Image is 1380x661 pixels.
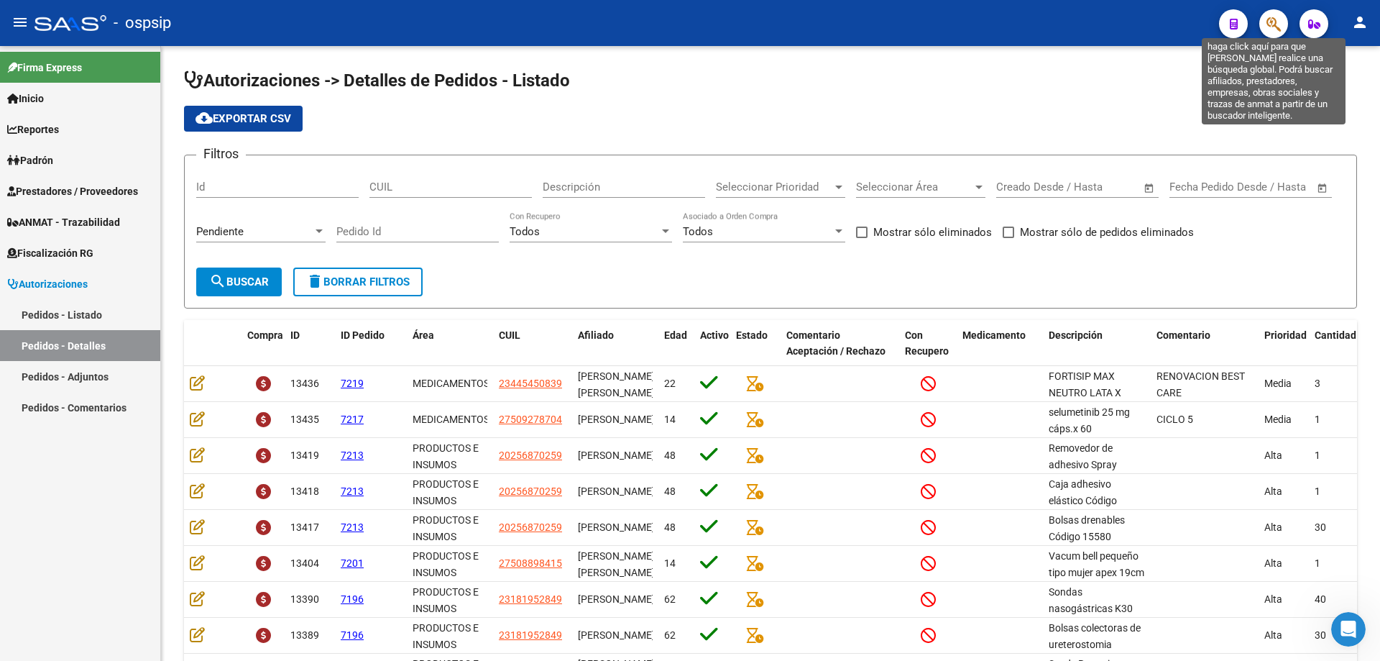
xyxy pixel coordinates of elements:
datatable-header-cell: Cantidad [1309,320,1366,368]
span: 23181952849 [499,629,562,641]
span: Afiliado [578,329,614,341]
span: RENOVACION BEST CARE [1156,370,1245,398]
span: Comentario Aceptación / Rechazo [786,329,885,357]
span: Fiscalización RG [7,245,93,261]
span: 48 [664,486,676,497]
span: 1 [1315,557,1320,569]
span: 23445450839 [499,378,562,389]
span: 30 [1315,521,1326,533]
span: 1 [1315,450,1320,461]
span: MEDICAMENTOS [413,378,489,389]
span: [PERSON_NAME] [PERSON_NAME] [578,370,655,398]
input: Fecha fin [1067,181,1137,193]
span: MEDICAMENTOS [413,414,489,425]
span: 13436 [290,378,319,389]
datatable-header-cell: Afiliado [572,320,658,368]
span: Sondas nasogástricas K30 [1049,586,1133,614]
span: Cantidad [1315,329,1356,341]
span: Prioridad [1264,329,1307,341]
datatable-header-cell: Descripción [1043,320,1151,368]
span: 27509278704 [499,414,562,425]
datatable-header-cell: Comentario [1151,320,1259,368]
span: 27508898415 [499,557,562,569]
span: ID Pedido [341,329,385,341]
span: [PERSON_NAME] [578,521,655,533]
span: 7217 [341,414,364,425]
span: 7196 [341,629,364,641]
input: Fecha inicio [996,181,1054,193]
span: CUIL [499,329,520,341]
span: Padrón [7,152,53,168]
span: 13389 [290,629,319,641]
input: Fecha fin [1241,181,1310,193]
span: 7196 [341,593,364,605]
datatable-header-cell: ID [285,320,335,368]
h3: Filtros [196,144,246,164]
span: PRODUCTOS E INSUMOS MEDICOS [413,550,479,595]
span: Todos [683,225,713,238]
div: Alta [1264,591,1303,608]
span: Autorizaciones -> Detalles de Pedidos - Listado [184,70,570,91]
mat-icon: delete [306,273,323,290]
span: Edad [664,329,687,341]
span: PRODUCTOS E INSUMOS MEDICOS [413,478,479,523]
div: Alta [1264,519,1303,536]
span: ANMAT - Trazabilidad [7,214,120,230]
span: 1 [1315,486,1320,497]
span: 13435 [290,414,319,425]
span: 30 [1315,629,1326,641]
span: [PERSON_NAME] [578,450,655,461]
span: 14 [664,557,676,569]
span: Bolsas drenables Código 15580 [1049,514,1125,542]
datatable-header-cell: Con Recupero [899,320,957,368]
span: 13390 [290,593,319,605]
span: 20256870259 [499,450,562,461]
mat-icon: search [209,273,226,290]
span: Removedor de adhesivo Spray Código 120105 [1049,442,1117,487]
span: 7201 [341,557,364,569]
span: [PERSON_NAME] [578,486,655,497]
span: 40 [1315,593,1326,605]
span: 3 [1315,378,1320,389]
div: Alta [1264,483,1303,500]
div: Media [1264,375,1303,392]
mat-icon: person [1351,14,1368,31]
span: Reportes [7,122,59,137]
datatable-header-cell: Estado [730,320,781,368]
iframe: Intercom live chat [1331,612,1366,647]
span: [PERSON_NAME] [PERSON_NAME] [578,550,655,578]
span: 7213 [341,521,364,533]
button: Open calendar [1315,180,1331,196]
span: Inicio [7,91,44,106]
span: 13419 [290,450,319,461]
button: Exportar CSV [184,106,303,132]
span: Prestadores / Proveedores [7,183,138,199]
datatable-header-cell: Medicamento [957,320,1043,368]
span: Exportar CSV [195,112,291,125]
datatable-header-cell: Compra [241,320,285,368]
div: Alta [1264,627,1303,644]
span: 13404 [290,557,319,569]
span: ID [290,329,300,341]
span: Pendiente [196,225,244,238]
span: 1 [1315,414,1320,425]
span: 22 [664,378,676,389]
div: Alta [1264,555,1303,572]
span: Estado [736,329,768,341]
span: Medicamento [962,329,1026,341]
span: Mostrar sólo de pedidos eliminados [1020,224,1194,241]
span: 7219 [341,378,364,389]
span: FORTISIP MAX NEUTRO LATA X 700G [1049,370,1121,415]
span: Vacum bell pequeño tipo mujer apex 19cm [1049,550,1144,578]
datatable-header-cell: CUIL [493,320,572,368]
span: - ospsip [114,7,171,39]
datatable-header-cell: Prioridad [1259,320,1309,368]
mat-icon: cloud_download [195,109,213,127]
span: Autorizaciones [7,276,88,292]
button: Buscar [196,268,282,296]
span: Mostrar sólo eliminados [873,224,992,241]
span: [PERSON_NAME] [578,414,655,425]
datatable-header-cell: Activo [694,320,730,368]
span: 14 [664,414,676,425]
span: CICLO 5 [1156,414,1193,425]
